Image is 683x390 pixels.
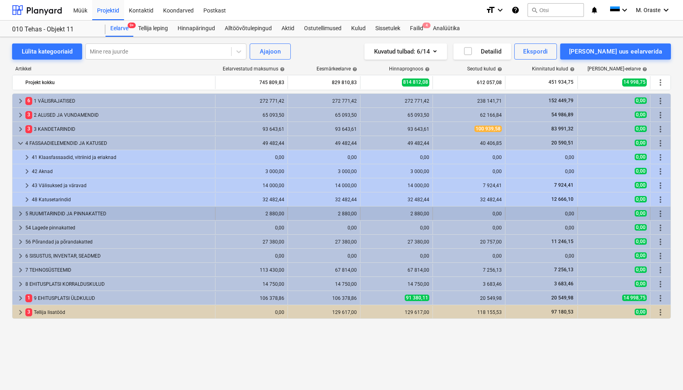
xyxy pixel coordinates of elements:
span: 3 [25,111,32,119]
div: Artikkel [12,66,216,72]
span: 83 991,32 [551,126,574,132]
button: Otsi [528,3,584,17]
div: 9 EHITUSPLATSI ÜLDKULUD [25,292,212,305]
button: Kuvatud tulbad:6/14 [364,43,447,60]
div: 7 TEHNOSÜSTEEMID [25,264,212,277]
span: 0,00 [635,281,647,287]
div: 54 Lagede pinnakatted [25,221,212,234]
span: Rohkem tegevusi [656,209,665,219]
div: 612 057,08 [436,76,502,89]
i: Abikeskus [511,5,519,15]
div: 65 093,50 [364,112,429,118]
div: 129 617,00 [364,310,429,315]
span: Rohkem tegevusi [656,237,665,247]
div: 0,00 [509,155,574,160]
div: Hinnapäringud [173,21,220,37]
span: help [496,67,502,72]
span: 12 666,10 [551,196,574,202]
div: 010 Tehas - Objekt 11 [12,25,96,34]
div: 0,00 [509,211,574,217]
span: 0,00 [635,168,647,174]
span: Rohkem tegevusi [656,195,665,204]
span: keyboard_arrow_right [16,279,25,289]
span: keyboard_arrow_right [22,153,32,162]
span: 0,00 [635,238,647,245]
span: 814 812,08 [402,78,429,86]
span: 0,00 [635,309,647,315]
div: Kuvatud tulbad : 6/14 [374,46,437,57]
div: 0,00 [219,225,284,231]
div: 0,00 [219,310,284,315]
button: [PERSON_NAME] uus eelarverida [560,43,671,60]
div: 0,00 [509,225,574,231]
i: keyboard_arrow_down [620,5,629,15]
div: Ajajoon [260,46,281,57]
div: 3 000,00 [364,169,429,174]
div: Eesmärkeelarve [317,66,357,72]
a: Tellija leping [133,21,173,37]
div: Kinnitatud kulud [532,66,575,72]
span: keyboard_arrow_right [16,293,25,303]
div: 14 750,00 [364,281,429,287]
div: 0,00 [436,155,502,160]
div: 14 000,00 [219,183,284,188]
div: Ostutellimused [299,21,346,37]
span: keyboard_arrow_right [22,195,32,204]
span: keyboard_arrow_right [16,265,25,275]
i: keyboard_arrow_down [495,5,505,15]
div: 272 771,42 [364,98,429,104]
i: format_size [486,5,495,15]
div: 49 482,44 [219,140,284,146]
span: Rohkem tegevusi [656,181,665,190]
span: Rohkem tegevusi [656,153,665,162]
span: Rohkem tegevusi [656,138,665,148]
button: Ekspordi [514,43,557,60]
span: keyboard_arrow_right [22,167,32,176]
div: 0,00 [436,253,502,259]
span: Rohkem tegevusi [656,78,665,87]
span: 0,00 [635,210,647,217]
span: 54 986,89 [551,112,574,118]
div: 67 814,00 [291,267,357,273]
a: Alltöövõtulepingud [220,21,277,37]
span: 1 [25,294,32,302]
div: 0,00 [364,253,429,259]
div: 14 000,00 [364,183,429,188]
span: keyboard_arrow_right [16,307,25,317]
div: Ekspordi [523,46,548,57]
div: 7 924,41 [436,183,502,188]
div: 49 482,44 [291,140,357,146]
div: Analüütika [428,21,465,37]
div: 113 430,00 [219,267,284,273]
div: 41 Klaasfassaadid, vitriinid ja eriaknad [32,151,212,164]
div: 0,00 [219,253,284,259]
div: 1 VÄLISRAJATISED [25,95,212,107]
div: 2 ALUSED JA VUNDAMENDID [25,109,212,122]
div: 14 750,00 [219,281,284,287]
span: keyboard_arrow_right [16,251,25,261]
div: 14 000,00 [291,183,357,188]
span: search [531,7,538,13]
div: Failid [405,21,428,37]
i: notifications [590,5,598,15]
span: keyboard_arrow_right [16,237,25,247]
span: 20 590,51 [551,140,574,146]
span: 0,00 [635,126,647,132]
div: 8 EHITUSPLATSI KORRALDUSKULUD [25,278,212,291]
span: 14 998,75 [622,78,647,86]
div: 2 880,00 [291,211,357,217]
span: 3 683,46 [553,281,574,287]
span: 0,00 [635,224,647,231]
span: 97 180,53 [551,309,574,315]
div: 32 482,44 [291,197,357,202]
div: 2 880,00 [219,211,284,217]
span: Rohkem tegevusi [656,307,665,317]
span: help [568,67,575,72]
span: 3 [25,125,32,133]
span: 0,00 [635,154,647,160]
span: 451 934,75 [548,79,574,86]
div: 0,00 [509,253,574,259]
div: 27 380,00 [291,239,357,245]
span: keyboard_arrow_right [16,96,25,106]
